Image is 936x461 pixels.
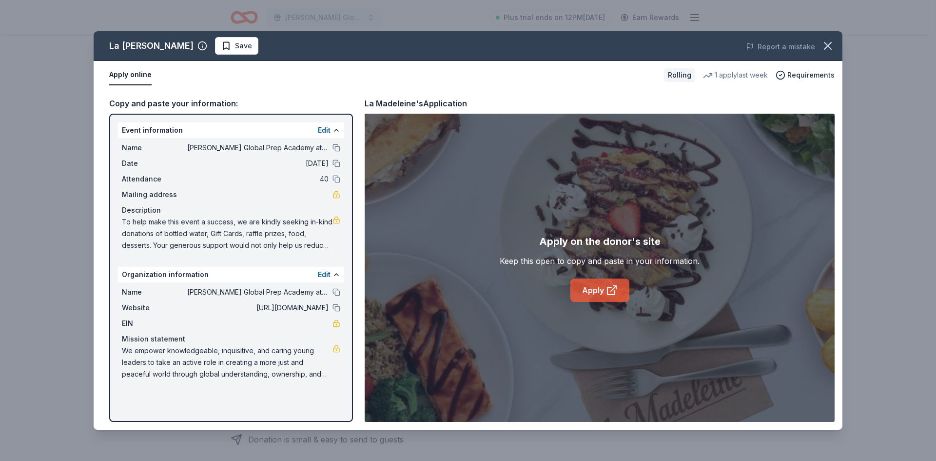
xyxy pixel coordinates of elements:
button: Save [215,37,258,55]
div: La Madeleine's Application [365,97,467,110]
span: To help make this event a success, we are kindly seeking in-kind donations of bottled water, Gift... [122,216,332,251]
span: 40 [187,173,329,185]
div: Event information [118,122,344,138]
span: [URL][DOMAIN_NAME] [187,302,329,314]
button: Edit [318,124,331,136]
span: Name [122,286,187,298]
div: Copy and paste your information: [109,97,353,110]
span: [PERSON_NAME] Global Prep Academy at [PERSON_NAME] [187,286,329,298]
span: We empower knowledgeable, inquisitive, and caring young leaders to take an active role in creatin... [122,345,332,380]
button: Edit [318,269,331,281]
a: Apply [570,279,629,302]
span: Name [122,142,187,154]
div: Mission statement [122,333,340,345]
span: Attendance [122,173,187,185]
div: Description [122,204,340,216]
div: La [PERSON_NAME] [109,38,194,54]
span: Mailing address [122,189,187,200]
button: Requirements [776,69,835,81]
div: 1 apply last week [703,69,768,81]
span: Date [122,158,187,169]
span: [PERSON_NAME] Global Prep Academy at [PERSON_NAME] [187,142,329,154]
span: Save [235,40,252,52]
button: Apply online [109,65,152,85]
div: Keep this open to copy and paste in your information. [500,255,700,267]
button: Report a mistake [746,41,815,53]
div: Apply on the donor's site [539,234,661,249]
span: [DATE] [187,158,329,169]
span: EIN [122,318,187,329]
div: Organization information [118,267,344,282]
span: Requirements [787,69,835,81]
span: Website [122,302,187,314]
div: Rolling [664,68,695,82]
